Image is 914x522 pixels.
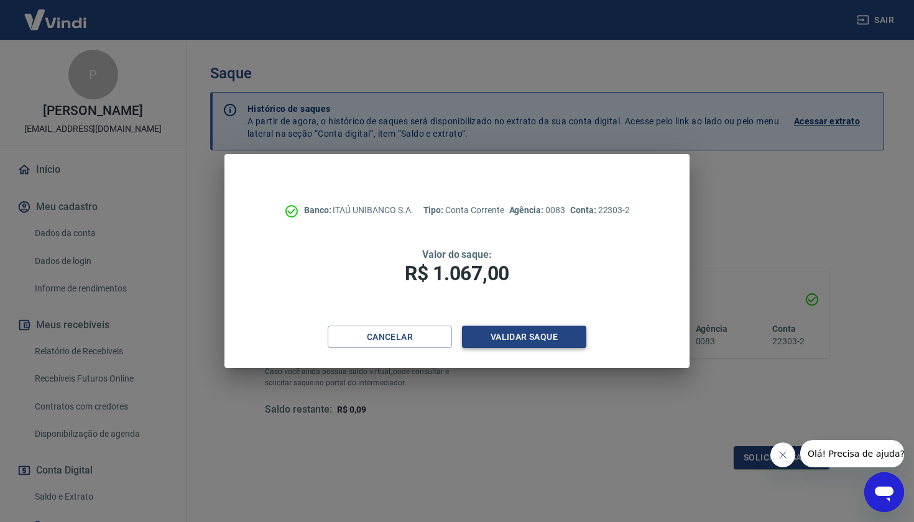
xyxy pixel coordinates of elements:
iframe: Fechar mensagem [770,442,795,467]
p: ITAÚ UNIBANCO S.A. [304,204,413,217]
span: Banco: [304,205,333,215]
button: Validar saque [462,326,586,349]
p: 22303-2 [570,204,630,217]
p: 0083 [509,204,565,217]
span: Valor do saque: [422,249,492,260]
span: Tipo: [423,205,446,215]
iframe: Mensagem da empresa [800,440,904,467]
span: Conta: [570,205,598,215]
p: Conta Corrente [423,204,504,217]
iframe: Botão para abrir a janela de mensagens [864,472,904,512]
span: R$ 1.067,00 [405,262,509,285]
span: Agência: [509,205,546,215]
button: Cancelar [328,326,452,349]
span: Olá! Precisa de ajuda? [7,9,104,19]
